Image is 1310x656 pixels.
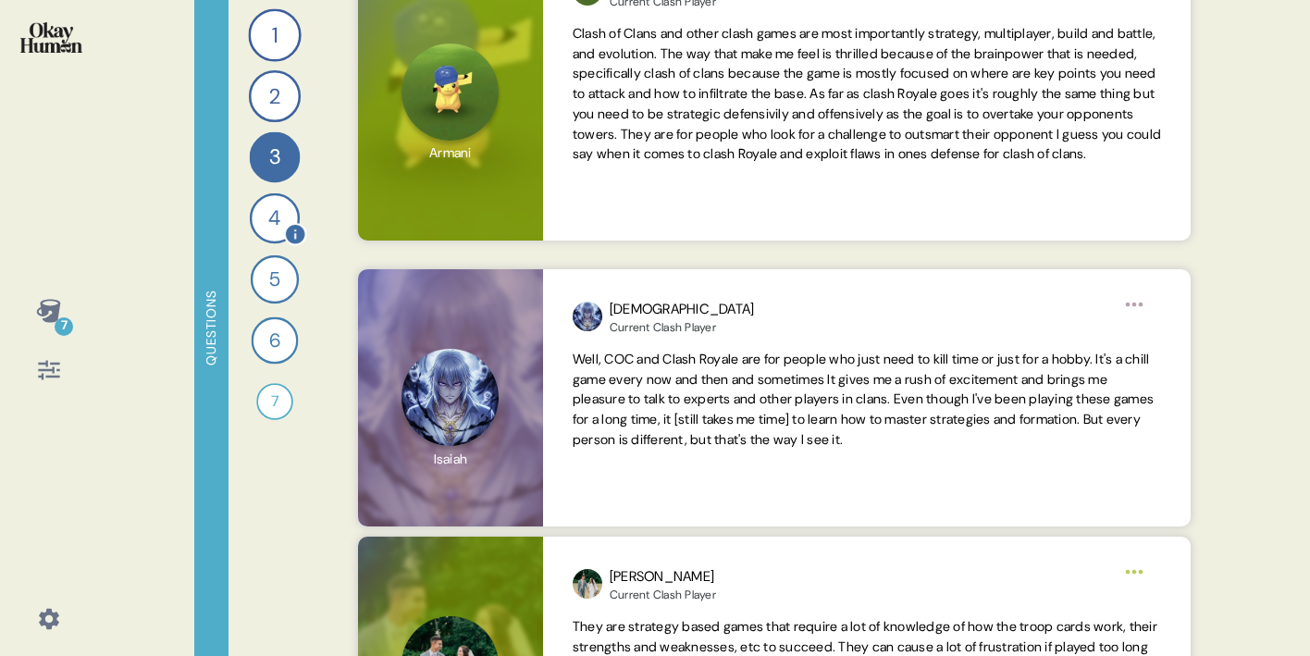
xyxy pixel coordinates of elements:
[573,351,1154,448] span: Well, COC and Clash Royale are for people who just need to kill time or just for a hobby. It's a ...
[573,25,1161,163] span: Clash of Clans and other clash games are most importantly strategy, multiplayer, build and battle...
[252,317,299,365] div: 6
[573,569,602,599] img: profilepic_24603372712637430.jpg
[20,22,82,53] img: okayhuman.3b1b6348.png
[610,320,755,335] div: Current Clash Player
[610,299,755,320] div: [DEMOGRAPHIC_DATA]
[251,255,299,303] div: 5
[248,8,301,61] div: 1
[250,193,300,243] div: 4
[249,70,301,122] div: 2
[250,132,301,183] div: 3
[573,302,602,331] img: profilepic_31448453548135245.jpg
[610,588,716,602] div: Current Clash Player
[256,383,293,420] div: 7
[55,317,73,336] div: 7
[610,566,716,588] div: [PERSON_NAME]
